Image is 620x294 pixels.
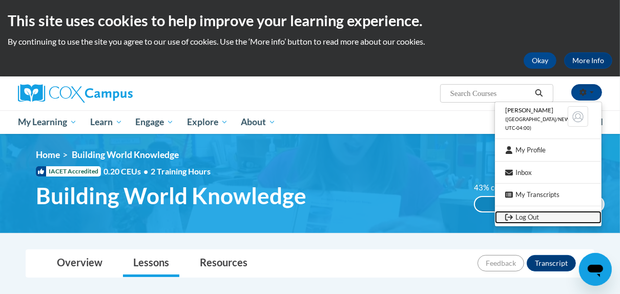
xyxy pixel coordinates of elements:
[190,250,258,277] a: Resources
[84,110,129,134] a: Learn
[129,110,180,134] a: Engage
[495,144,602,156] a: My Profile
[135,116,174,128] span: Engage
[8,10,612,31] h2: This site uses cookies to help improve your learning experience.
[187,116,228,128] span: Explore
[11,110,84,134] a: My Learning
[104,166,151,177] span: 0.20 CEUs
[36,149,60,160] a: Home
[505,116,585,131] span: ([GEOGRAPHIC_DATA]/New_York UTC-04:00)
[527,255,576,271] button: Transcript
[531,87,547,100] button: Search
[579,253,612,286] iframe: Button to launch messaging window
[90,116,122,128] span: Learn
[474,182,533,193] label: 43% complete
[235,110,283,134] a: About
[143,166,148,176] span: •
[18,84,133,103] img: Cox Campus
[571,84,602,101] button: Account Settings
[36,182,306,209] span: Building World Knowledge
[478,255,524,271] button: Feedback
[47,250,113,277] a: Overview
[18,116,77,128] span: My Learning
[568,106,588,127] img: Learner Profile Avatar
[564,52,612,69] a: More Info
[180,110,235,134] a: Explore
[18,84,202,103] a: Cox Campus
[505,106,553,114] span: [PERSON_NAME]
[151,166,211,176] span: 2 Training Hours
[475,197,530,211] div: 43%
[72,149,179,160] span: Building World Knowledge
[8,36,612,47] p: By continuing to use the site you agree to our use of cookies. Use the ‘More info’ button to read...
[524,52,556,69] button: Okay
[10,110,610,134] div: Main menu
[495,211,602,224] a: Logout
[123,250,179,277] a: Lessons
[449,87,531,100] input: Search Courses
[36,166,101,177] span: IACET Accredited
[495,166,602,179] a: Inbox
[241,116,276,128] span: About
[495,188,602,201] a: My Transcripts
